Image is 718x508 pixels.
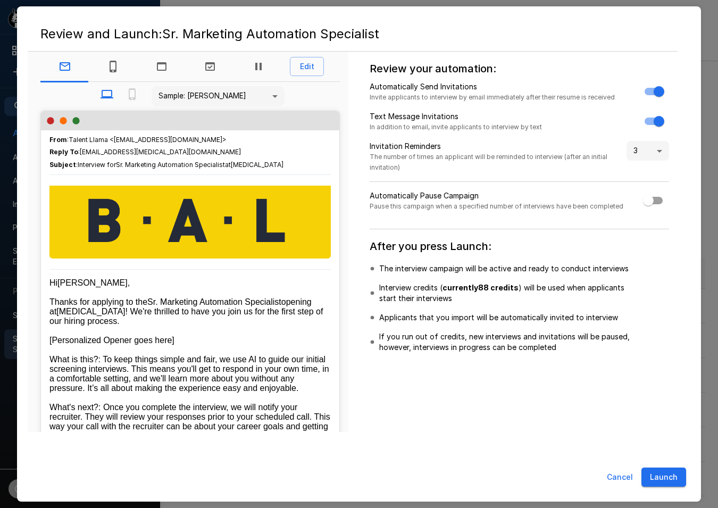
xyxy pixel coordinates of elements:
[379,312,618,323] p: Applicants that you import will be automatically invited to interview
[49,148,78,156] b: Reply To
[128,278,130,287] span: ,
[379,263,629,274] p: The interview campaign will be active and ready to conduct interviews
[147,297,281,306] span: Sr. Marketing Automation Specialist
[225,161,231,169] span: at
[107,60,120,73] svg: Text
[627,141,669,161] div: 3
[49,147,331,157] span: : [EMAIL_ADDRESS][MEDICAL_DATA][DOMAIN_NAME]
[370,238,669,255] h6: After you press Launch:
[49,336,174,345] span: [Personalized Opener goes here]
[603,468,637,487] button: Cancel
[49,186,331,256] img: Talent Llama
[379,331,636,353] p: If you run out of credits, new interviews and invitations will be paused, however, interviews in ...
[56,307,125,316] span: [MEDICAL_DATA]
[231,161,283,169] span: [MEDICAL_DATA]
[57,278,128,287] span: [PERSON_NAME]
[49,160,283,170] span: :
[49,297,147,306] span: Thanks for applying to the
[370,201,623,212] span: Pause this campaign when a specified number of interviews have been completed
[59,60,71,73] svg: Email
[370,111,542,122] p: Text Message Invitations
[49,136,67,144] b: From
[152,86,285,106] div: Sample: [PERSON_NAME]
[370,60,669,77] h6: Review your automation:
[204,60,216,73] svg: Complete
[49,278,57,287] span: Hi
[370,190,623,201] p: Automatically Pause Campaign
[49,403,332,440] span: What's next?: Once you complete the interview, we will notify your recruiter. They will review yo...
[370,92,615,103] span: Invite applicants to interview by email immediately after their resume is received
[155,60,168,73] svg: Welcome
[49,297,314,316] span: opening at
[370,141,622,152] p: Invitation Reminders
[370,152,622,173] span: The number of times an applicant will be reminded to interview (after an initial invitation)
[78,161,116,169] span: Interview for
[443,283,519,292] b: currently 88 credits
[116,161,225,169] span: Sr. Marketing Automation Specialist
[252,60,265,73] svg: Paused
[28,17,690,51] h2: Review and Launch: Sr. Marketing Automation Specialist
[49,307,325,326] span: ! We're thrilled to have you join us for the first step of our hiring process.
[370,81,615,92] p: Automatically Send Invitations
[641,468,686,487] button: Launch
[49,355,331,393] span: What is this?: To keep things simple and fair, we use AI to guide our initial screening interview...
[290,57,324,77] button: Edit
[379,282,636,304] p: Interview credits ( ) will be used when applicants start their interviews
[49,161,76,169] b: Subject
[370,122,542,132] span: In addition to email, invite applicants to interview by text
[49,135,227,145] span: : Talent Llama <[EMAIL_ADDRESS][DOMAIN_NAME]>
